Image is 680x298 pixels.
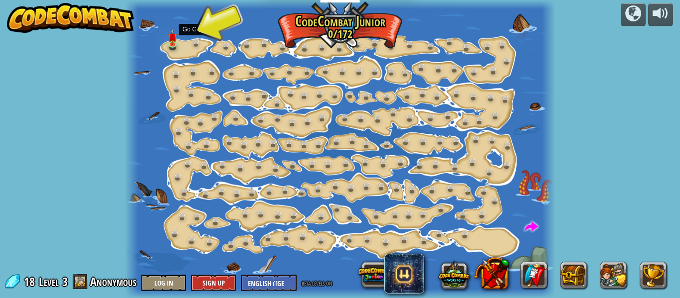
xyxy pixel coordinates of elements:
button: Adjust volume [648,3,673,26]
span: Anonymous [90,274,136,290]
button: Sign Up [191,275,236,291]
button: Campaigns [621,3,646,26]
img: level-banner-unstarted.png [168,28,177,45]
button: Log In [141,275,186,291]
span: Level [39,274,59,290]
img: CodeCombat - Learn how to code by playing a game [7,3,134,33]
span: 18 [24,274,38,290]
span: 3 [62,274,68,290]
span: beta levels on [302,278,332,288]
